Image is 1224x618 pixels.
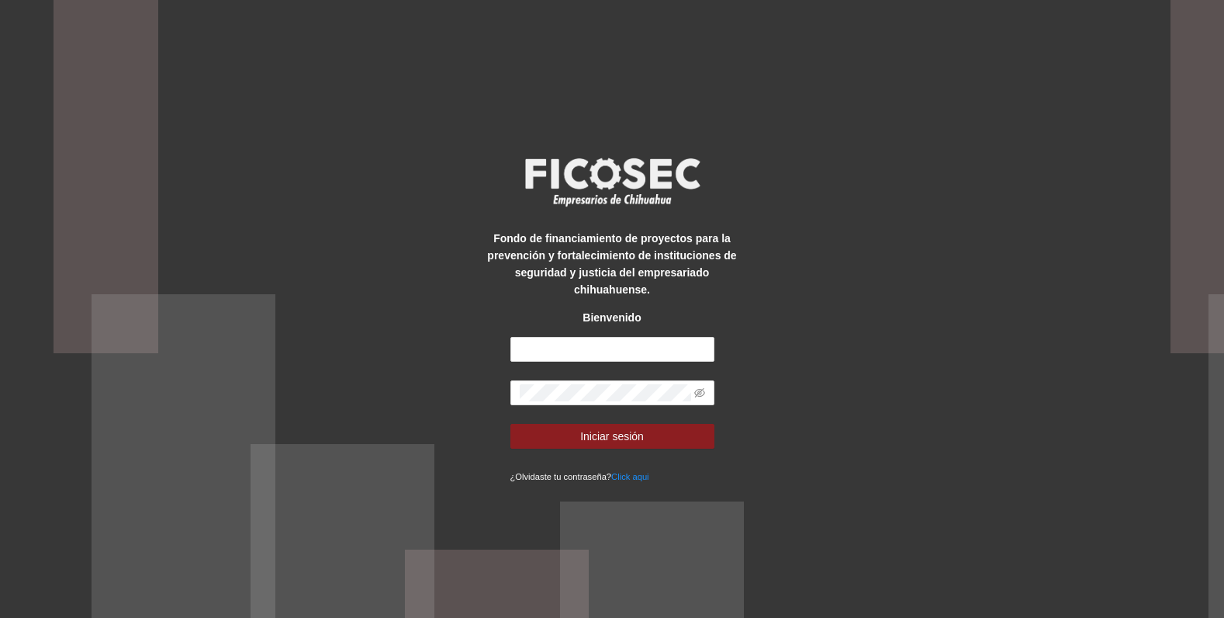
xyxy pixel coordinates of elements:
strong: Fondo de financiamiento de proyectos para la prevención y fortalecimiento de instituciones de seg... [487,232,736,296]
a: Click aqui [611,472,649,481]
small: ¿Olvidaste tu contraseña? [510,472,649,481]
span: eye-invisible [694,387,705,398]
img: logo [515,153,709,210]
button: Iniciar sesión [510,424,714,449]
span: Iniciar sesión [580,428,644,445]
strong: Bienvenido [583,311,641,324]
